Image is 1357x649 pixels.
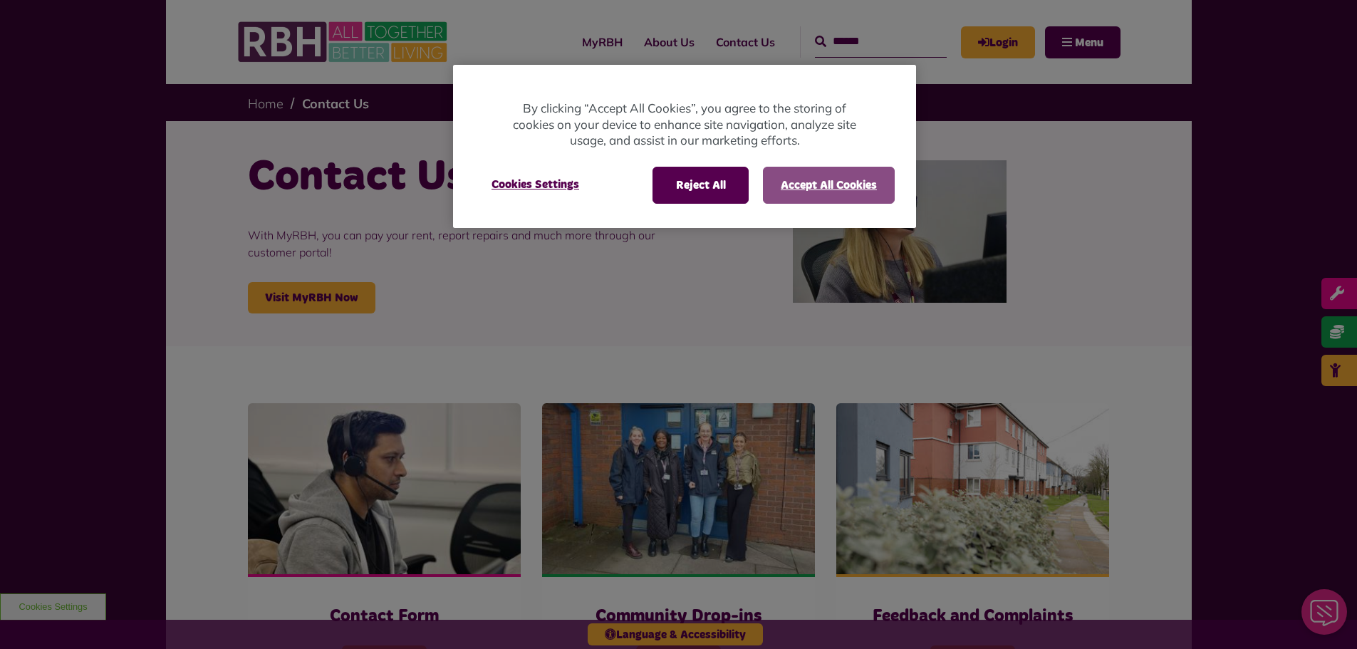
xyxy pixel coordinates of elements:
[763,167,895,204] button: Accept All Cookies
[510,100,859,149] p: By clicking “Accept All Cookies”, you agree to the storing of cookies on your device to enhance s...
[453,65,916,228] div: Privacy
[474,167,596,202] button: Cookies Settings
[9,4,54,50] div: Close Web Assistant
[652,167,749,204] button: Reject All
[453,65,916,228] div: Cookie banner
